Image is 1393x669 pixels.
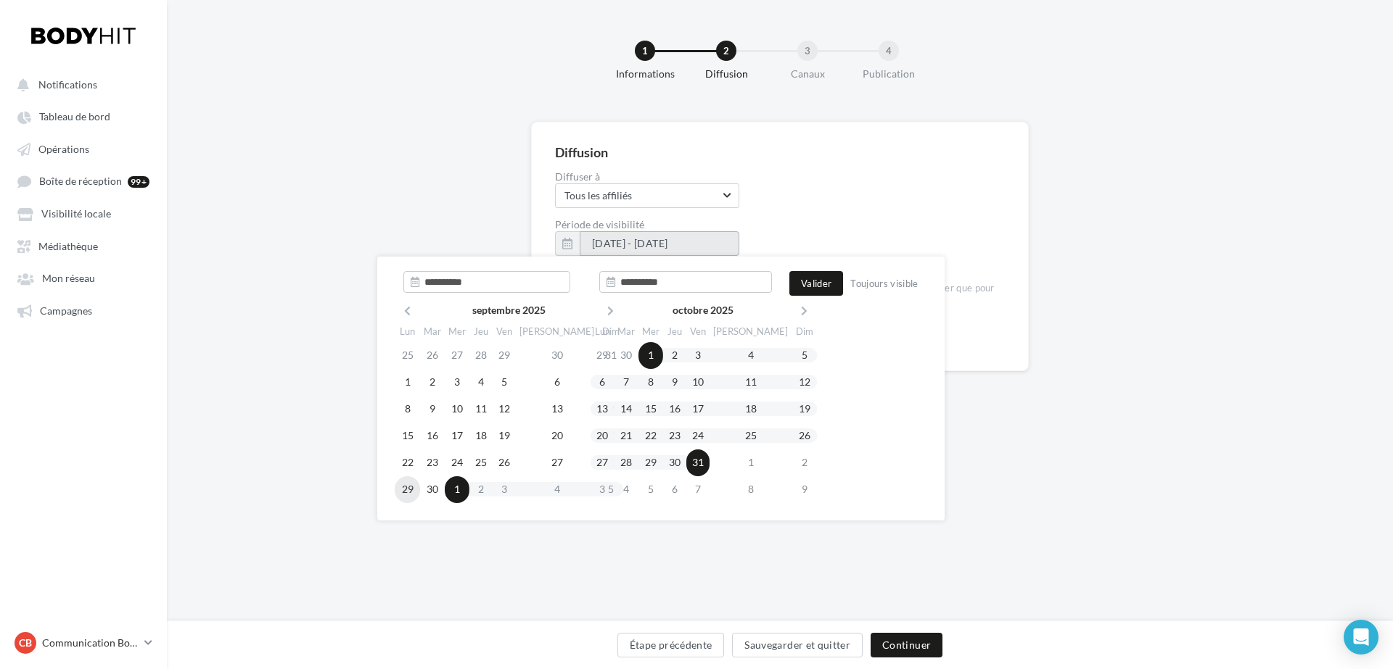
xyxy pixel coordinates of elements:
[516,369,598,396] td: 6
[761,67,854,81] div: Canaux
[638,342,663,369] td: 1
[516,449,598,476] td: 27
[395,449,420,476] td: 22
[686,321,710,342] th: Ven
[1344,620,1378,655] div: Open Intercom Messenger
[680,67,773,81] div: Diffusion
[792,396,817,423] td: 19
[789,271,843,296] button: Valider
[38,240,98,252] span: Médiathèque
[493,342,516,369] td: 29
[38,78,97,91] span: Notifications
[710,342,792,369] td: 4
[42,273,95,285] span: Mon réseau
[686,449,710,476] td: 31
[516,321,598,342] th: [PERSON_NAME]
[663,396,686,423] td: 16
[663,449,686,476] td: 30
[516,342,598,369] td: 30
[686,369,710,396] td: 10
[555,183,739,208] div: myselect
[580,231,739,256] button: [DATE] - [DATE]
[420,476,445,503] td: 30
[555,220,1005,230] label: Période de visibilité
[128,176,149,188] div: 99+
[663,423,686,449] td: 23
[792,342,817,369] td: 5
[395,321,420,342] th: Lun
[614,476,638,503] td: 4
[420,299,598,321] th: septembre 2025
[445,321,469,342] th: Mer
[445,342,469,369] td: 27
[614,396,638,423] td: 14
[40,304,92,317] span: Campagnes
[792,369,817,396] td: 12
[599,67,691,81] div: Informations
[395,342,420,369] td: 25
[493,423,516,449] td: 19
[41,208,111,220] span: Visibilité locale
[716,41,736,61] div: 2
[686,342,710,369] td: 3
[445,449,469,476] td: 24
[663,369,686,396] td: 9
[686,396,710,423] td: 17
[493,369,516,396] td: 5
[12,629,155,657] a: CB Communication Bodyhit
[493,321,516,342] th: Ven
[493,396,516,423] td: 12
[445,423,469,449] td: 17
[638,396,663,423] td: 15
[555,172,1005,182] label: Diffuser à
[638,449,663,476] td: 29
[614,299,792,321] th: octobre 2025
[395,369,420,396] td: 1
[395,396,420,423] td: 8
[591,369,614,396] td: 6
[591,449,614,476] td: 27
[9,103,158,129] a: Tableau de bord
[591,476,614,503] td: 3
[469,342,493,369] td: 28
[395,423,420,449] td: 15
[9,265,158,291] a: Mon réseau
[445,396,469,423] td: 10
[9,136,158,162] a: Opérations
[638,476,663,503] td: 5
[591,423,614,449] td: 20
[469,476,493,503] td: 2
[614,342,638,369] td: 30
[420,342,445,369] td: 26
[842,67,935,81] div: Publication
[19,636,32,650] span: CB
[469,449,493,476] td: 25
[686,476,710,503] td: 7
[420,423,445,449] td: 16
[555,146,608,159] div: Diffusion
[879,41,899,61] div: 4
[614,423,638,449] td: 21
[516,476,598,503] td: 4
[469,396,493,423] td: 11
[395,476,420,503] td: 29
[635,41,655,61] div: 1
[732,633,863,657] button: Sauvegarder et quitter
[686,423,710,449] td: 24
[792,321,817,342] th: Dim
[710,423,792,449] td: 25
[420,369,445,396] td: 2
[792,476,817,503] td: 9
[614,449,638,476] td: 28
[591,321,614,342] th: Lun
[564,188,720,203] span: Tous les affiliés
[638,369,663,396] td: 8
[42,636,139,650] p: Communication Bodyhit
[638,423,663,449] td: 22
[710,369,792,396] td: 11
[516,396,598,423] td: 13
[591,342,614,369] td: 29
[792,449,817,476] td: 2
[710,321,792,342] th: [PERSON_NAME]
[710,449,792,476] td: 1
